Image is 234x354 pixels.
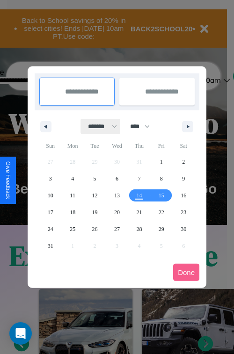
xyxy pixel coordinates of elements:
[173,187,195,204] button: 16
[181,221,186,238] span: 30
[150,170,172,187] button: 8
[114,221,120,238] span: 27
[160,153,163,170] span: 1
[150,187,172,204] button: 15
[39,187,61,204] button: 10
[181,187,186,204] span: 16
[150,138,172,153] span: Fri
[106,187,128,204] button: 13
[39,170,61,187] button: 3
[173,153,195,170] button: 2
[160,170,163,187] span: 8
[39,204,61,221] button: 17
[39,221,61,238] button: 24
[136,187,142,204] span: 14
[173,138,195,153] span: Sat
[128,138,150,153] span: Thu
[116,170,118,187] span: 6
[48,187,53,204] span: 10
[159,221,164,238] span: 29
[138,170,140,187] span: 7
[70,204,75,221] span: 18
[136,221,142,238] span: 28
[182,170,185,187] span: 9
[128,221,150,238] button: 28
[114,187,120,204] span: 13
[84,138,106,153] span: Tue
[159,204,164,221] span: 22
[150,204,172,221] button: 22
[9,322,32,345] div: Open Intercom Messenger
[61,187,83,204] button: 11
[114,204,120,221] span: 20
[39,238,61,254] button: 31
[150,153,172,170] button: 1
[173,264,199,281] button: Done
[48,204,53,221] span: 17
[173,170,195,187] button: 9
[106,138,128,153] span: Wed
[182,153,185,170] span: 2
[48,238,53,254] span: 31
[106,170,128,187] button: 6
[128,187,150,204] button: 14
[128,204,150,221] button: 21
[84,187,106,204] button: 12
[70,221,75,238] span: 25
[92,221,98,238] span: 26
[106,204,128,221] button: 20
[49,170,52,187] span: 3
[181,204,186,221] span: 23
[173,221,195,238] button: 30
[173,204,195,221] button: 23
[61,204,83,221] button: 18
[71,170,74,187] span: 4
[84,221,106,238] button: 26
[61,170,83,187] button: 4
[48,221,53,238] span: 24
[92,187,98,204] span: 12
[84,204,106,221] button: 19
[61,221,83,238] button: 25
[150,221,172,238] button: 29
[106,221,128,238] button: 27
[61,138,83,153] span: Mon
[92,204,98,221] span: 19
[84,170,106,187] button: 5
[136,204,142,221] span: 21
[70,187,75,204] span: 11
[159,187,164,204] span: 15
[128,170,150,187] button: 7
[5,161,11,199] div: Give Feedback
[39,138,61,153] span: Sun
[94,170,96,187] span: 5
